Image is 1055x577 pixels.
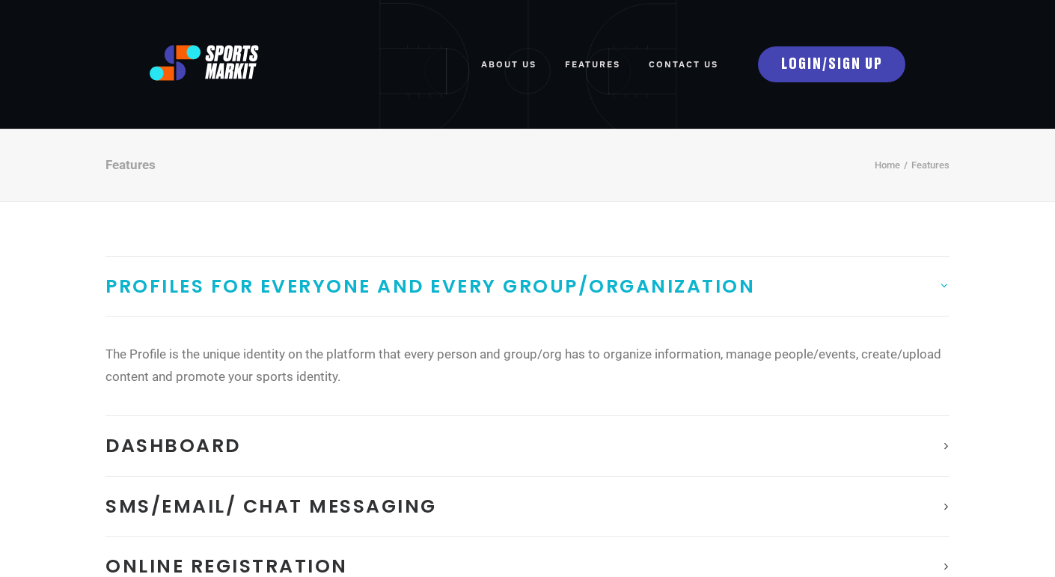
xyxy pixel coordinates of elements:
[758,46,905,82] a: LOGIN/SIGN UP
[875,159,900,171] a: Home
[105,344,949,388] p: The Profile is the unique identity on the platform that every person and group/org has to organiz...
[105,273,755,299] span: Profiles for Everyone and Every Group/Organization
[105,156,156,173] div: Features
[649,48,718,81] a: Contact Us
[900,157,949,174] li: Features
[105,433,241,459] span: Dashboard
[105,477,949,537] a: SMS/Email/ Chat Messaging
[481,48,536,81] a: ABOUT US
[105,257,949,317] a: Profiles for Everyone and Every Group/Organization
[105,493,437,519] span: SMS/Email/ Chat Messaging
[565,48,620,81] a: FEATURES
[150,45,259,81] img: logo
[105,416,949,476] a: Dashboard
